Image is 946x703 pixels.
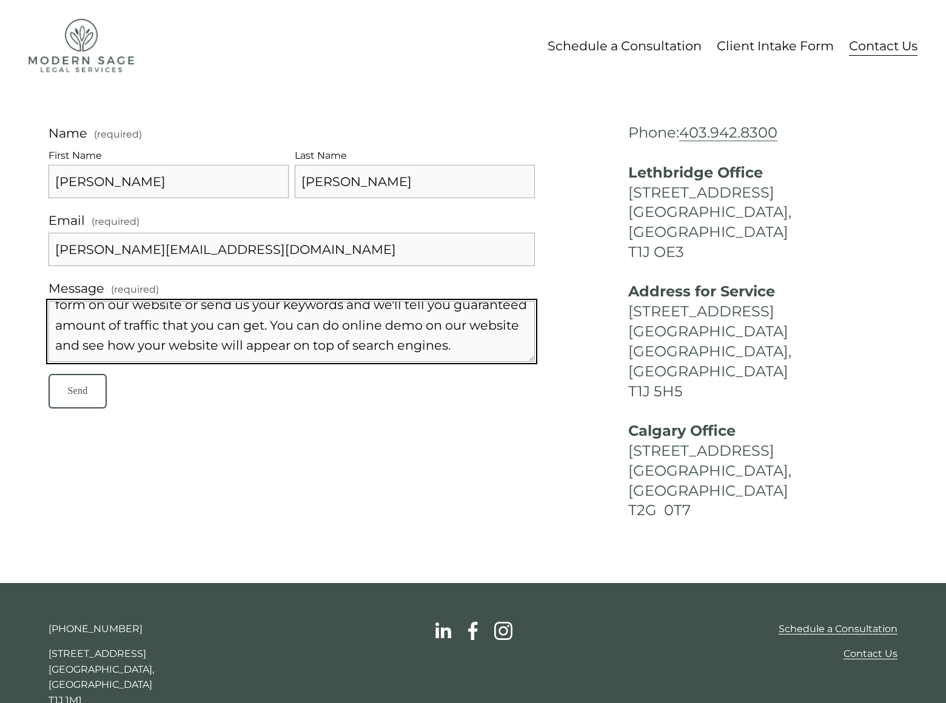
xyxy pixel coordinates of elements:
[92,214,139,230] span: (required)
[628,282,897,402] h4: [STREET_ADDRESS] [GEOGRAPHIC_DATA] [GEOGRAPHIC_DATA], [GEOGRAPHIC_DATA] T1J 5H5
[628,421,897,521] h4: [STREET_ADDRESS] [GEOGRAPHIC_DATA], [GEOGRAPHIC_DATA] T2G 0T7
[628,422,736,439] strong: Calgary Office
[548,34,702,56] a: Schedule a Consultation
[49,210,85,230] span: Email
[94,130,142,139] span: (required)
[49,374,107,408] button: SendSend
[29,19,135,72] img: Modern Sage Legal Services
[49,301,535,362] textarea: We can place your website banner on top position in search engines when someone searches your key...
[849,34,917,56] a: Contact Us
[679,124,777,141] a: 403.942.8300
[49,148,289,165] div: First Name
[628,164,763,181] strong: Lethbridge Office
[67,385,87,396] span: Send
[628,282,775,300] strong: Address for Service
[49,123,87,143] span: Name
[844,646,897,662] a: Contact Us
[628,123,897,262] h4: Phone: [STREET_ADDRESS] [GEOGRAPHIC_DATA], [GEOGRAPHIC_DATA] T1J OE3
[779,621,897,637] a: Schedule a Consultation
[463,621,483,641] a: facebook-unauth
[49,621,245,637] p: [PHONE_NUMBER]
[494,621,513,641] a: Instagram
[717,34,834,56] a: Client Intake Form
[433,621,452,641] a: linkedin-unauth
[111,282,159,298] span: (required)
[49,278,104,298] span: Message
[295,148,535,165] div: Last Name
